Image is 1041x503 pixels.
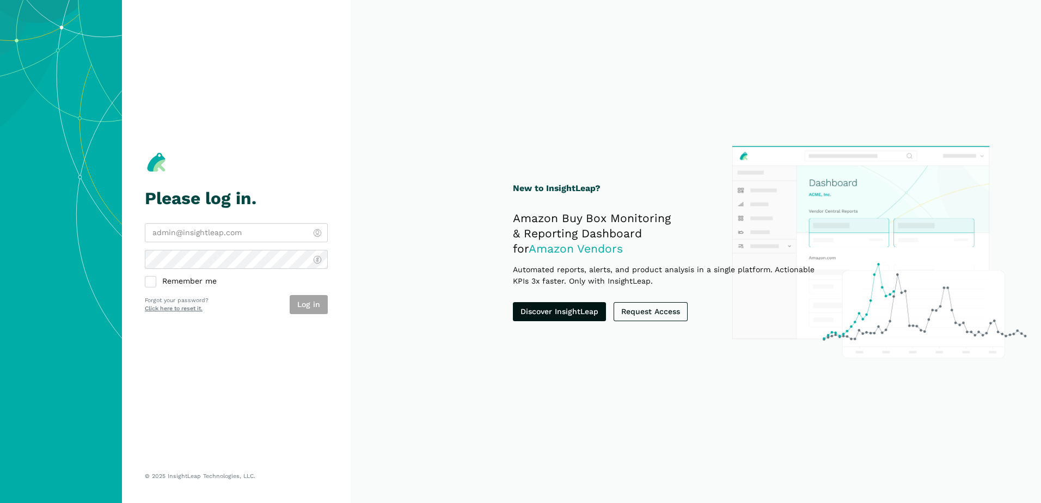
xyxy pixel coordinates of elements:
[614,302,688,321] a: Request Access
[145,189,328,208] h1: Please log in.
[145,305,203,312] a: Click here to reset it.
[726,140,1031,363] img: InsightLeap Product
[529,242,623,255] span: Amazon Vendors
[513,302,606,321] a: Discover InsightLeap
[145,277,328,287] label: Remember me
[513,264,831,287] p: Automated reports, alerts, and product analysis in a single platform. Actionable KPIs 3x faster. ...
[145,473,328,480] p: © 2025 InsightLeap Technologies, LLC.
[145,223,328,242] input: admin@insightleap.com
[145,296,209,305] p: Forgot your password?
[513,182,831,195] h1: New to InsightLeap?
[513,211,831,256] h2: Amazon Buy Box Monitoring & Reporting Dashboard for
